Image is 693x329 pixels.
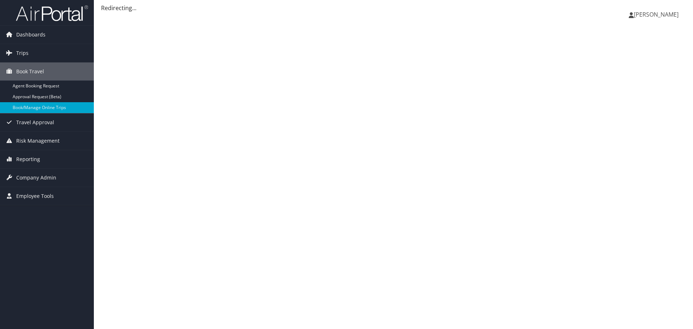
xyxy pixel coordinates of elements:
[101,4,686,12] div: Redirecting...
[16,44,29,62] span: Trips
[16,187,54,205] span: Employee Tools
[16,150,40,168] span: Reporting
[16,62,44,81] span: Book Travel
[629,4,686,25] a: [PERSON_NAME]
[634,10,679,18] span: [PERSON_NAME]
[16,26,45,44] span: Dashboards
[16,5,88,22] img: airportal-logo.png
[16,169,56,187] span: Company Admin
[16,113,54,131] span: Travel Approval
[16,132,60,150] span: Risk Management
